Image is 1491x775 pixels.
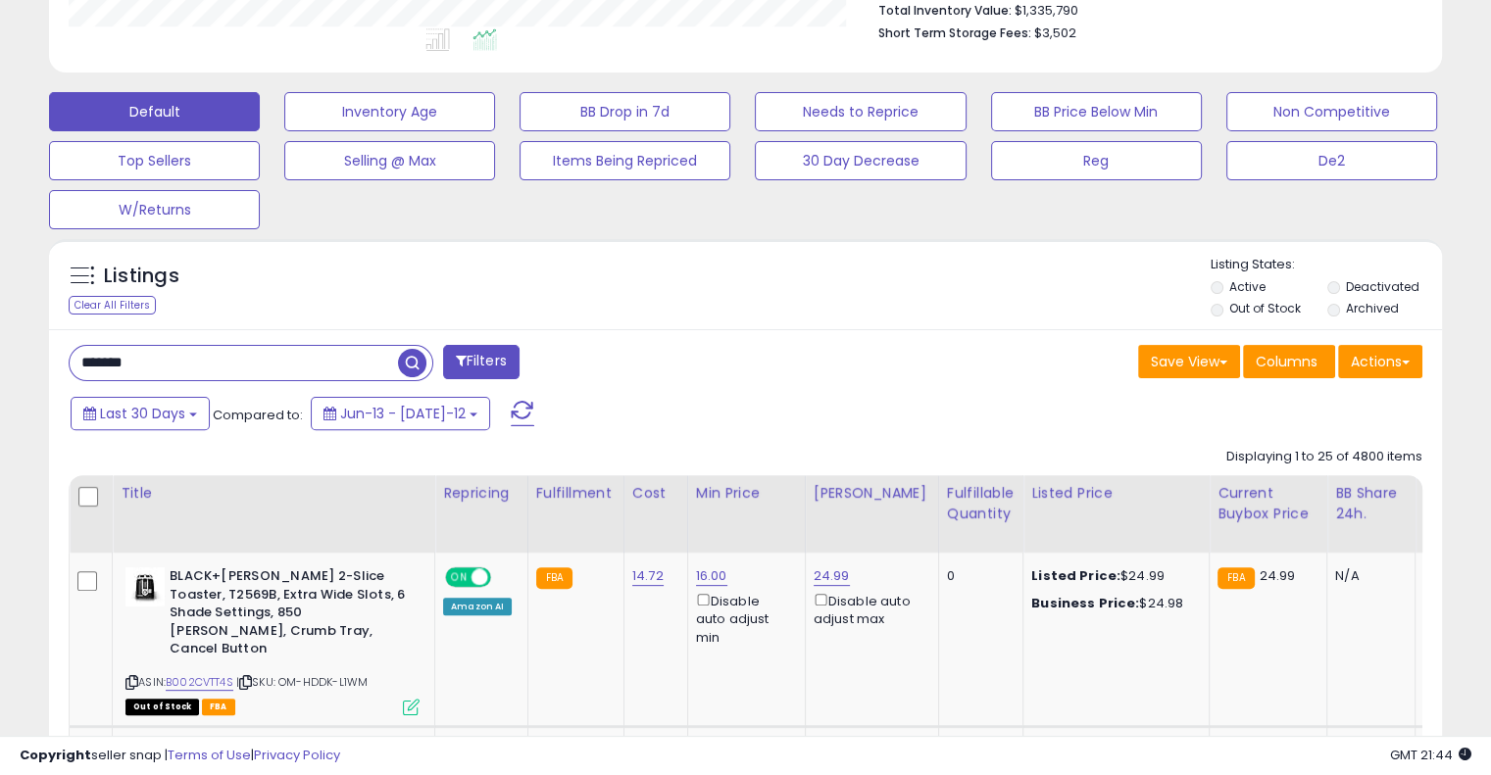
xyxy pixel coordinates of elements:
[443,345,520,379] button: Filters
[284,92,495,131] button: Inventory Age
[814,566,850,586] a: 24.99
[311,397,490,430] button: Jun-13 - [DATE]-12
[49,141,260,180] button: Top Sellers
[1138,345,1240,378] button: Save View
[20,747,340,765] div: seller snap | |
[125,567,420,712] div: ASIN:
[447,569,472,586] span: ON
[814,483,930,504] div: [PERSON_NAME]
[168,746,251,764] a: Terms of Use
[1034,24,1076,42] span: $3,502
[1226,141,1437,180] button: De2
[536,483,616,504] div: Fulfillment
[443,598,512,615] div: Amazon AI
[69,296,156,315] div: Clear All Filters
[1229,300,1301,316] label: Out of Stock
[49,190,260,229] button: W/Returns
[1345,278,1418,295] label: Deactivated
[991,141,1202,180] button: Reg
[696,566,727,586] a: 16.00
[632,566,664,586] a: 14.72
[878,24,1031,41] b: Short Term Storage Fees:
[755,92,966,131] button: Needs to Reprice
[170,567,408,663] b: BLACK+[PERSON_NAME] 2-Slice Toaster, T2569B, Extra Wide Slots, 6 Shade Settings, 850 [PERSON_NAME...
[1226,92,1437,131] button: Non Competitive
[254,746,340,764] a: Privacy Policy
[947,483,1015,524] div: Fulfillable Quantity
[1031,483,1201,504] div: Listed Price
[1229,278,1266,295] label: Active
[991,92,1202,131] button: BB Price Below Min
[1031,594,1139,612] b: Business Price:
[20,746,91,764] strong: Copyright
[71,397,210,430] button: Last 30 Days
[125,699,199,715] span: All listings that are currently out of stock and unavailable for purchase on Amazon
[1390,746,1471,764] span: 2025-08-12 21:44 GMT
[1031,595,1194,612] div: $24.98
[1031,566,1120,585] b: Listed Price:
[696,590,790,647] div: Disable auto adjust min
[443,483,520,504] div: Repricing
[236,674,368,690] span: | SKU: OM-HDDK-L1WM
[536,567,572,589] small: FBA
[1260,566,1296,585] span: 24.99
[1226,448,1422,466] div: Displaying 1 to 25 of 4800 items
[1211,256,1442,274] p: Listing States:
[1031,567,1194,585] div: $24.99
[340,404,466,423] span: Jun-13 - [DATE]-12
[166,674,233,691] a: B002CVTT4S
[125,567,165,606] img: 31n2RYzJIbL._SL40_.jpg
[632,483,679,504] div: Cost
[1345,300,1398,316] label: Archived
[202,699,235,715] span: FBA
[520,92,730,131] button: BB Drop in 7d
[1243,345,1335,378] button: Columns
[1338,345,1422,378] button: Actions
[1335,567,1400,585] div: N/A
[814,590,923,628] div: Disable auto adjust max
[1256,352,1317,371] span: Columns
[696,483,797,504] div: Min Price
[121,483,426,504] div: Title
[213,406,303,424] span: Compared to:
[100,404,185,423] span: Last 30 Days
[488,569,520,586] span: OFF
[104,263,179,290] h5: Listings
[1218,483,1318,524] div: Current Buybox Price
[520,141,730,180] button: Items Being Repriced
[1218,567,1254,589] small: FBA
[49,92,260,131] button: Default
[878,2,1012,19] b: Total Inventory Value:
[284,141,495,180] button: Selling @ Max
[947,567,1008,585] div: 0
[1335,483,1407,524] div: BB Share 24h.
[755,141,966,180] button: 30 Day Decrease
